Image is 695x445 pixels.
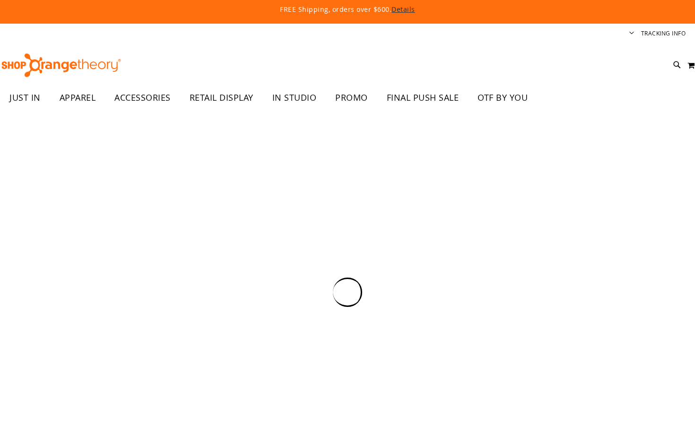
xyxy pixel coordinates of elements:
[641,29,686,37] a: Tracking Info
[9,87,41,108] span: JUST IN
[478,87,528,108] span: OTF BY YOU
[387,87,459,108] span: FINAL PUSH SALE
[190,87,253,108] span: RETAIL DISPLAY
[377,87,469,109] a: FINAL PUSH SALE
[60,87,96,108] span: APPAREL
[64,5,631,14] p: FREE Shipping, orders over $600.
[335,87,368,108] span: PROMO
[468,87,537,109] a: OTF BY YOU
[272,87,317,108] span: IN STUDIO
[263,87,326,109] a: IN STUDIO
[114,87,171,108] span: ACCESSORIES
[629,29,634,38] button: Account menu
[326,87,377,109] a: PROMO
[391,5,415,14] a: Details
[50,87,105,109] a: APPAREL
[180,87,263,109] a: RETAIL DISPLAY
[105,87,180,109] a: ACCESSORIES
